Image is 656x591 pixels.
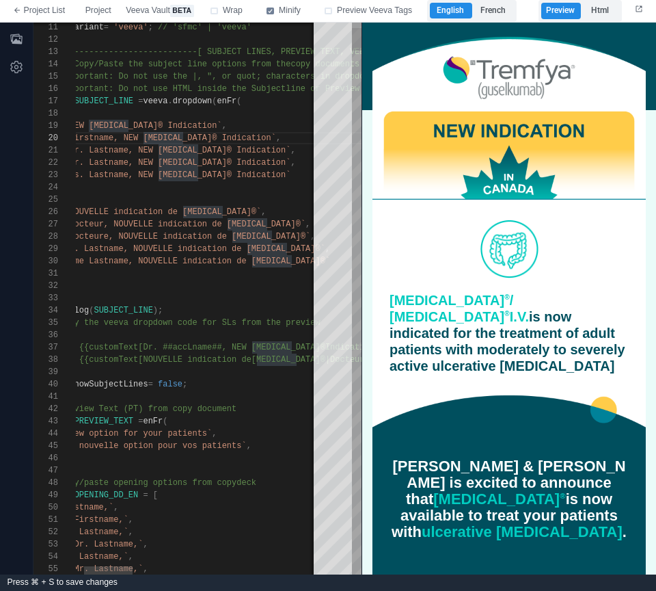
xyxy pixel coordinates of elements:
span: PREVIEW_TEXT [74,417,133,426]
span: . [167,96,172,106]
span: Preview Veeva Tags [337,5,412,17]
div: 33 [33,292,58,304]
span: , [276,133,281,143]
div: 51 [33,514,58,526]
span: `Docteure, NOUVELLE indication de [MEDICAL_DATA]®` [64,232,310,241]
div: 55 [33,563,58,575]
span: copy documents into the array values below for EN [290,60,532,69]
span: // !important: Do not use HTML inside the Subject [44,84,286,94]
div: 13 [33,46,58,58]
span: // !important: Do not use the |, ", or quot; chara [44,72,290,81]
div: 29 [33,243,58,255]
span: enFr [217,96,236,106]
span: ( [236,96,241,106]
span: `Docteur, NOUVELLE indication de [MEDICAL_DATA]®` [64,220,305,229]
span: variant [69,23,103,32]
span: , [128,515,133,525]
span: ( [212,96,217,106]
label: Preview [541,3,580,19]
span: review [290,318,320,328]
div: 21 [33,144,58,157]
span: = [143,490,148,500]
span: `Une nouvelle option pour vos patients` [55,441,247,451]
span: Minify [279,5,301,17]
div: 14 [33,58,58,70]
span: // 1. Copy/Paste the subject line options from the [44,60,290,69]
span: , [222,121,227,131]
span: = [104,23,109,32]
span: ); [153,306,163,315]
div: 27 [33,218,58,231]
div: 22 [33,157,58,169]
textarea: Editor content;Press Alt+F1 for Accessibility Options. [173,132,174,144]
span: ( [89,306,94,315]
div: 49 [33,489,58,501]
div: 24 [33,181,58,194]
span: Wrap [223,5,243,17]
span: [MEDICAL_DATA]®|Docteur, NOUVELLE indication de [251,355,482,365]
div: 15 [33,70,58,83]
div: 53 [33,538,58,551]
div: 42 [33,403,58,415]
span: `Dr. Lastname,` [55,527,128,537]
span: `Mr. Lastname, NEW [MEDICAL_DATA]® Indication` [64,158,290,168]
label: Html [580,3,619,19]
span: `Firstname, NEW [MEDICAL_DATA]® Indication` [64,133,276,143]
span: ( [163,417,167,426]
span: cters in dropdown values [290,72,409,81]
span: [ [153,490,158,500]
div: 11 [33,21,58,34]
span: , [290,158,295,168]
span: `Firstname,` [55,503,113,512]
div: 38 [33,354,58,366]
span: `M. Lastname, NOUVELLE indication de [MEDICAL_DATA]®` [64,244,325,254]
span: `Mr. Lastname,` [55,552,128,562]
span: /*-----------------------------[ SUBJECT LINES, PR [44,47,290,57]
span: `Hi Dr. Lastname,` [55,540,143,549]
div: 40 [33,378,58,391]
div: 12 [33,34,58,46]
span: OPENING_DD_EN [74,490,139,500]
span: , [128,527,133,537]
div: 32 [33,280,58,292]
span: EVIEW TEXT, VEEVA DROPDOWNS ]--------------------- [290,47,536,57]
span: log [74,306,90,315]
span: Project [85,5,111,17]
span: `Mme Lastname, NOUVELLE indication de [MEDICAL_DATA]®` [64,257,330,266]
span: ; [182,380,187,389]
span: false [158,380,182,389]
span: // Preview Text (PT) from copy document [44,404,236,414]
span: `Dr. Lastname, NEW [MEDICAL_DATA]® Indication` [64,146,290,155]
div: 54 [33,551,58,563]
span: , [290,146,295,155]
div: 28 [33,231,58,243]
span: 'veeva' [113,23,148,32]
div: 37 [33,341,58,354]
span: // EN: {{customText[Dr. ##accLname##, NEW [MEDICAL_DATA]® [44,343,325,352]
span: Veeva Vault [126,5,193,17]
span: , [143,564,148,574]
div: 43 [33,415,58,428]
span: = [148,380,153,389]
div: 35 [33,317,58,329]
label: English [430,3,471,19]
span: , [247,441,251,451]
span: `A new option for your patients` [55,429,212,438]
div: 26 [33,206,58,218]
span: = [138,417,143,426]
div: 34 [33,304,58,317]
span: SUBJECT_LINE [94,306,152,315]
span: showSubjectLines [69,380,148,389]
div: 36 [33,329,58,341]
div: 25 [33,194,58,206]
div: 46 [33,452,58,464]
span: , [305,220,310,229]
span: // 'sfmc' | 'veeva' [158,23,251,32]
